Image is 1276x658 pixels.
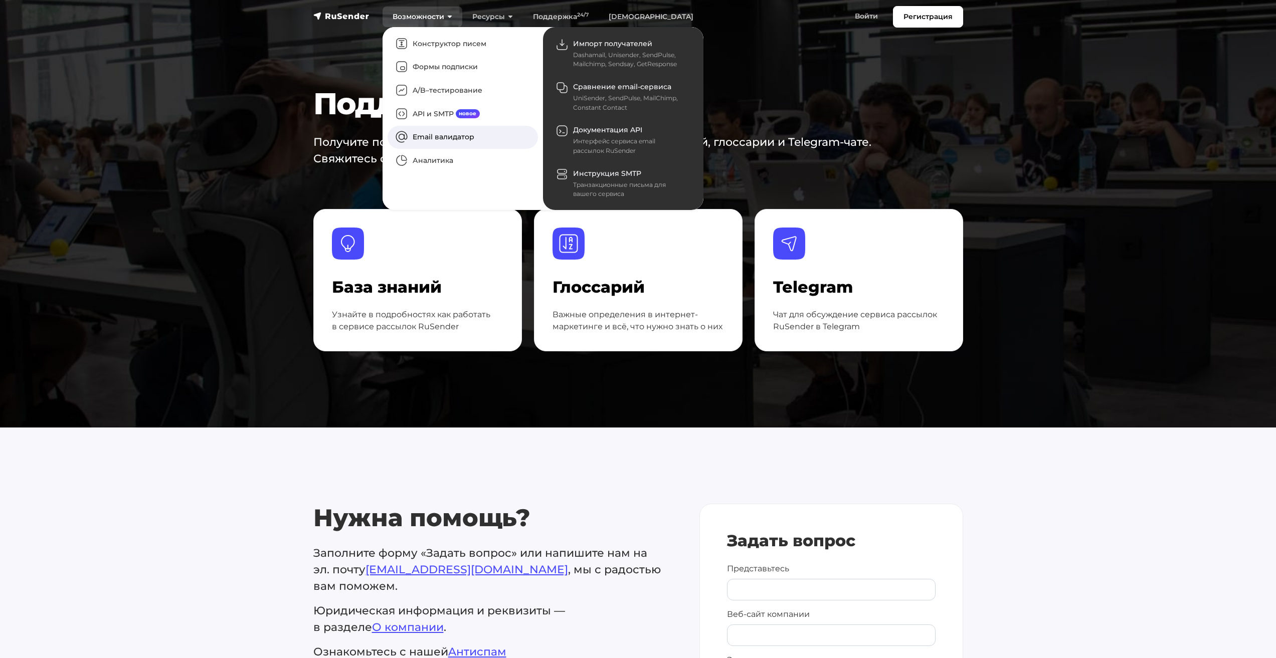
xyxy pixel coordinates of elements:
h1: Поддержка 24/7 [313,86,908,122]
a: A/B–тестирование [388,79,538,102]
p: Чат для обсуждение сервиса рассылок RuSender в Telegram [773,309,945,333]
a: [EMAIL_ADDRESS][DOMAIN_NAME] [366,563,568,576]
a: Поддержка24/7 [523,7,599,27]
div: UniSender, SendPulse, MailChimp, Constant Contact [573,94,686,112]
sup: 24/7 [577,12,589,18]
a: Инструкция SMTP Транзакционные письма для вашего сервиса [548,162,698,205]
label: Веб-сайт компании [727,608,810,620]
span: Сравнение email-сервиса [573,82,671,91]
a: Конструктор писем [388,32,538,56]
a: Сравнение email-сервиса UniSender, SendPulse, MailChimp, Constant Contact [548,75,698,118]
a: Глоссарий Глоссарий Важные определения в интернет-маркетинге и всё, что нужно знать о них [534,209,743,351]
img: Telegram [773,228,805,260]
a: API и SMTPновое [388,102,538,126]
span: Импорт получателей [573,39,652,48]
img: RuSender [313,11,370,21]
p: Узнайте в подробностях как работать в сервисе рассылок RuSender [332,309,503,333]
h2: Нужна помощь? [313,504,675,533]
p: Заполните форму «Задать вопрос» или напишите нам на эл. почту , мы с радостью вам поможем. [313,545,675,594]
a: Возможности [383,7,462,27]
a: Войти [845,6,888,27]
a: Формы подписки [388,56,538,79]
a: [DEMOGRAPHIC_DATA] [599,7,703,27]
div: Dashamail, Unisender, SendPulse, Mailchimp, Sendsay, GetResponse [573,51,686,69]
a: Аналитика [388,149,538,172]
h4: Глоссарий [553,278,724,297]
div: Транзакционные письма для вашего сервиса [573,180,686,199]
span: новое [456,109,480,118]
a: Импорт получателей Dashamail, Unisender, SendPulse, Mailchimp, Sendsay, GetResponse [548,32,698,75]
a: Документация API Интерфейс сервиса email рассылок RuSender [548,119,698,162]
img: Глоссарий [553,228,585,260]
span: Документация API [573,125,642,134]
a: База знаний База знаний Узнайте в подробностях как работать в сервисе рассылок RuSender [313,209,522,351]
span: Инструкция SMTP [573,169,641,178]
p: Важные определения в интернет-маркетинге и всё, что нужно знать о них [553,309,724,333]
a: Telegram Telegram Чат для обсуждение сервиса рассылок RuSender в Telegram [755,209,963,351]
img: База знаний [332,228,364,260]
a: О компании [372,620,444,634]
p: Получите помощь и информацию о RuSender в нашей базе знаний, глоссарии и Telegram-чате. Свяжитесь... [313,134,882,167]
a: Email валидатор [388,126,538,149]
label: Представьтесь [727,563,789,575]
div: Интерфейс сервиса email рассылок RuSender [573,137,686,155]
a: Ресурсы [462,7,523,27]
a: Регистрация [893,6,963,28]
h4: База знаний [332,278,503,297]
h4: Telegram [773,278,945,297]
h4: Задать вопрос [727,531,936,550]
p: Юридическая информация и реквизиты — в разделе . [313,602,675,635]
